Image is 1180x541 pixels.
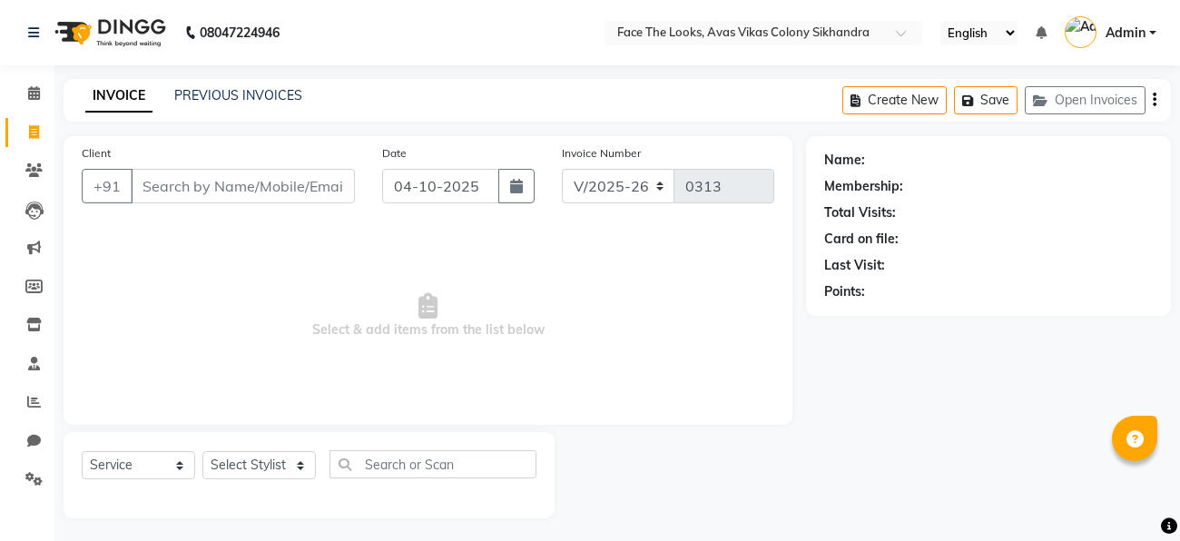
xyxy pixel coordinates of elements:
[824,282,865,301] div: Points:
[954,86,1018,114] button: Save
[85,80,152,113] a: INVOICE
[82,169,133,203] button: +91
[82,225,774,407] span: Select & add items from the list below
[382,145,407,162] label: Date
[842,86,947,114] button: Create New
[1106,24,1146,43] span: Admin
[824,151,865,170] div: Name:
[46,7,171,58] img: logo
[824,177,903,196] div: Membership:
[824,256,885,275] div: Last Visit:
[562,145,641,162] label: Invoice Number
[1065,16,1096,48] img: Admin
[824,230,899,249] div: Card on file:
[131,169,355,203] input: Search by Name/Mobile/Email/Code
[824,203,896,222] div: Total Visits:
[200,7,280,58] b: 08047224946
[174,87,302,103] a: PREVIOUS INVOICES
[1025,86,1146,114] button: Open Invoices
[82,145,111,162] label: Client
[329,450,536,478] input: Search or Scan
